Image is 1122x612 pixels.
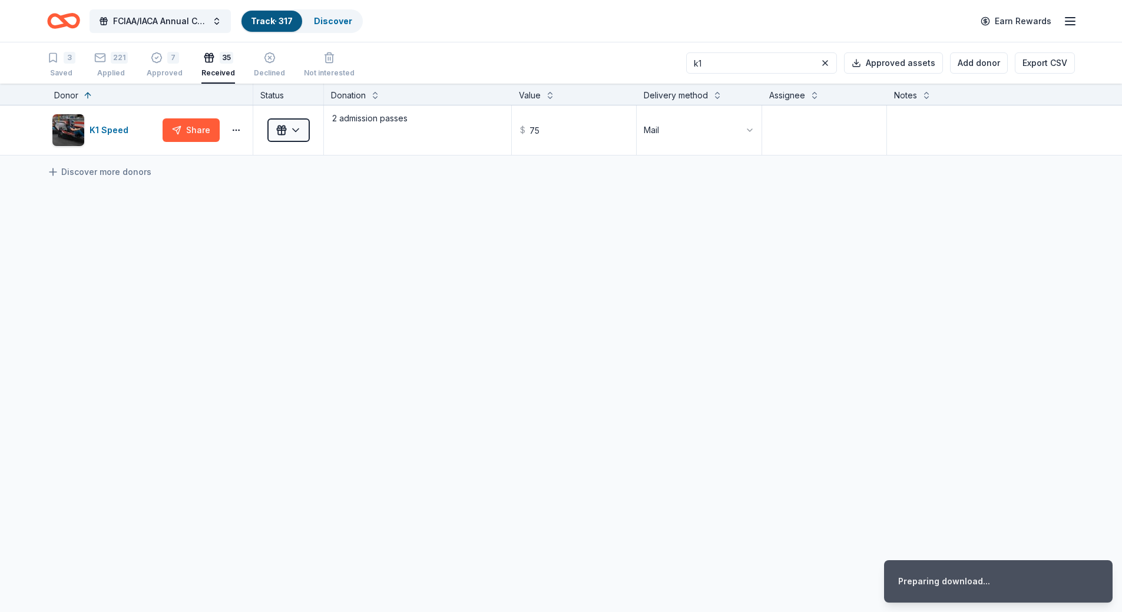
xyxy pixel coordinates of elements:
[314,16,352,26] a: Discover
[898,574,990,588] div: Preparing download...
[325,107,510,154] textarea: 2 admission passes
[90,9,231,33] button: FCIAA/IACA Annual Conference
[220,52,233,64] div: 35
[147,68,183,78] div: Approved
[167,52,179,64] div: 7
[47,165,151,179] a: Discover more donors
[47,47,75,84] button: 3Saved
[686,52,837,74] input: Search received
[47,7,80,35] a: Home
[54,88,78,102] div: Donor
[331,88,366,102] div: Donation
[90,123,133,137] div: K1 Speed
[304,47,355,84] button: Not interested
[52,114,158,147] button: Image for K1 SpeedK1 Speed
[254,47,285,84] button: Declined
[94,68,128,78] div: Applied
[974,11,1058,32] a: Earn Rewards
[644,88,708,102] div: Delivery method
[201,68,235,78] div: Received
[950,52,1008,74] button: Add donor
[52,114,84,146] img: Image for K1 Speed
[519,88,541,102] div: Value
[844,52,943,74] button: Approved assets
[47,68,75,78] div: Saved
[251,16,293,26] a: Track· 317
[304,68,355,78] div: Not interested
[113,14,207,28] span: FCIAA/IACA Annual Conference
[111,52,128,64] div: 221
[769,88,805,102] div: Assignee
[240,9,363,33] button: Track· 317Discover
[201,47,235,84] button: 35Received
[253,84,324,105] div: Status
[64,52,75,64] div: 3
[94,47,128,84] button: 221Applied
[147,47,183,84] button: 7Approved
[254,68,285,78] div: Declined
[163,118,220,142] button: Share
[894,88,917,102] div: Notes
[1015,52,1075,74] button: Export CSV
